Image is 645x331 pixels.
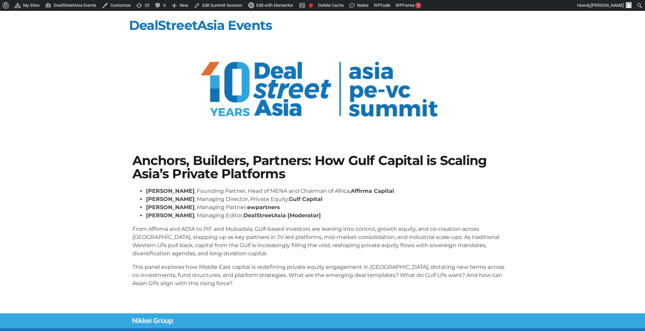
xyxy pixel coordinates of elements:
strong: ewpartners [247,204,280,210]
span: Edit with Elementor [256,3,293,8]
div: Focus keyphrase not set [309,3,313,7]
strong: DealStreetAsia [Moderator] [243,212,321,219]
h1: Anchors, Builders, Partners: How Gulf Capital is Scaling Asia’s Private Platforms [132,154,513,180]
img: Nikkei Group [132,318,173,325]
p: This panel explores how Middle East capital is redefining private equity engagement in [GEOGRAPHI... [132,263,513,288]
strong: [PERSON_NAME] [146,204,195,210]
strong: [PERSON_NAME] [146,212,195,219]
a: DealStreetAsia Events [129,17,272,33]
strong: Affirma Capital [351,188,394,194]
strong: [PERSON_NAME] [146,188,195,194]
span: [PERSON_NAME] [591,3,624,8]
li: , Managing Director, Private Equity, [146,195,513,203]
li: , Managing Partner, [146,203,513,212]
p: From Affirma and ADIA to PIF and Mubadala, Gulf-based investors are leaning into control, growth ... [132,225,513,258]
strong: Gulf Capital [289,196,322,202]
div: 3 [415,2,421,8]
li: , Managing Editor, [146,212,513,220]
li: , Founding Partner, Head of MENA and Chairman of Africa, [146,187,513,195]
strong: [PERSON_NAME] [146,196,195,202]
